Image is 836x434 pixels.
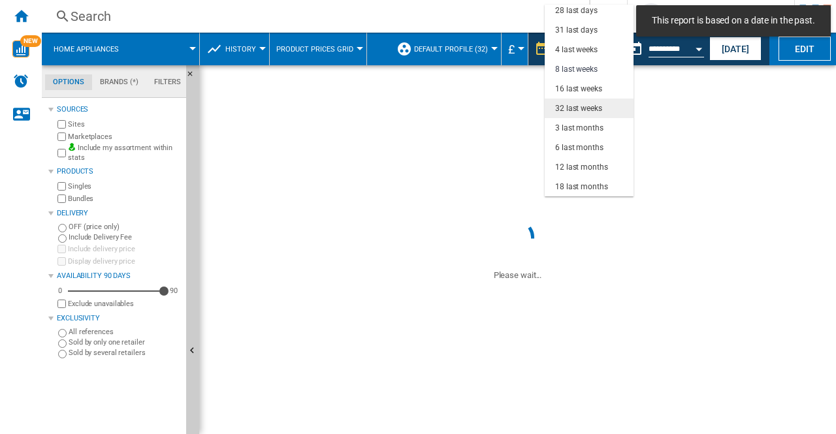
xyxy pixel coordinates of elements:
div: 3 last months [555,123,603,134]
div: 8 last weeks [555,64,598,75]
div: 6 last months [555,142,603,153]
div: 4 last weeks [555,44,598,55]
div: 28 last days [555,5,598,16]
div: 18 last months [555,181,608,193]
span: This report is based on a date in the past. [648,14,819,27]
div: 16 last weeks [555,84,602,95]
div: 31 last days [555,25,598,36]
div: 12 last months [555,162,608,173]
div: 32 last weeks [555,103,602,114]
